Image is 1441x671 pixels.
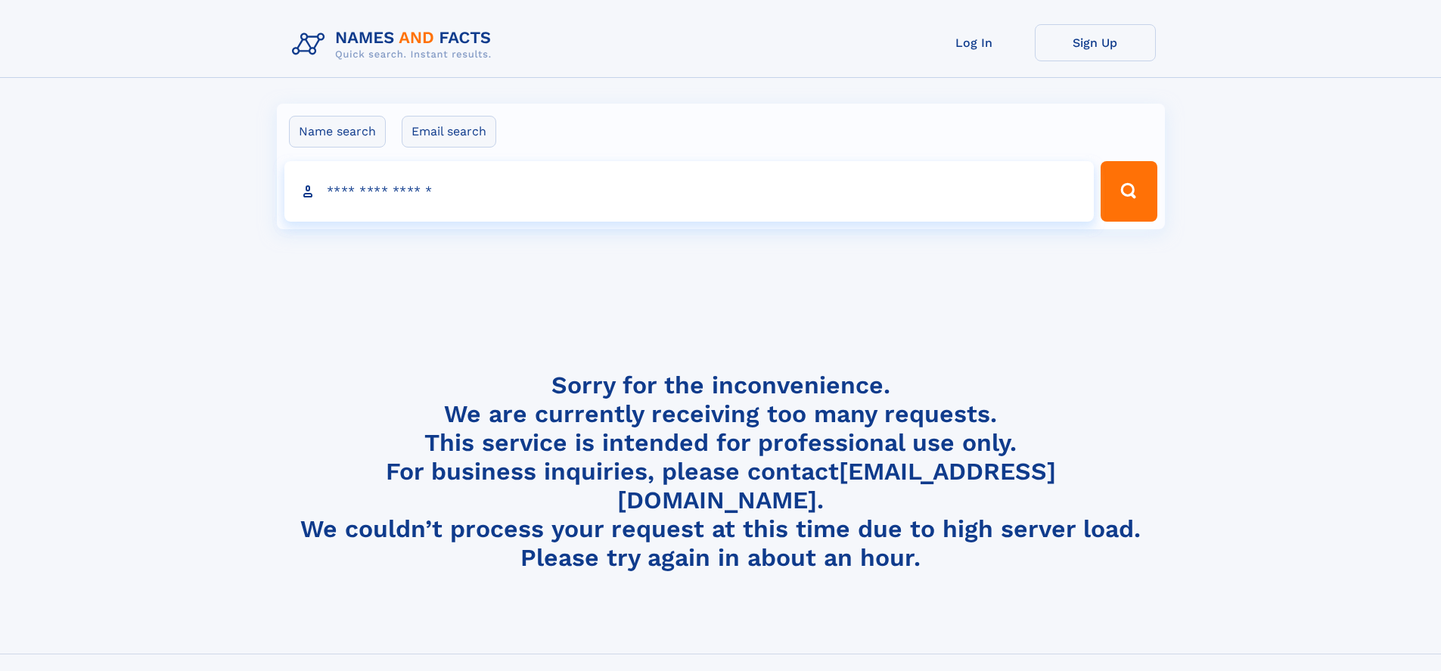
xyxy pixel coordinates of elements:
[1101,161,1157,222] button: Search Button
[286,371,1156,573] h4: Sorry for the inconvenience. We are currently receiving too many requests. This service is intend...
[289,116,386,148] label: Name search
[914,24,1035,61] a: Log In
[402,116,496,148] label: Email search
[284,161,1095,222] input: search input
[617,457,1056,514] a: [EMAIL_ADDRESS][DOMAIN_NAME]
[1035,24,1156,61] a: Sign Up
[286,24,504,65] img: Logo Names and Facts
